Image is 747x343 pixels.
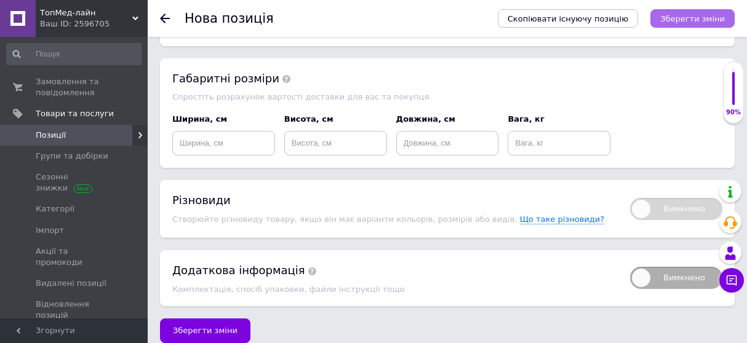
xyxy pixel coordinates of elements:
p: Рекомендуется использовать в следующих направлениях: [12,92,352,105]
div: Габаритні розміри [172,71,722,86]
input: Пошук [6,43,142,65]
span: Сезонні знижки [36,171,114,194]
span: Висота, см [284,114,334,124]
div: Повернутися назад [160,14,170,23]
span: Вага, кг [508,114,544,124]
i: Зберегти зміни [660,14,725,23]
div: Ваш ID: 2596705 [40,18,148,30]
span: Створюйте різновиду товару, якщо він має варіанти кольорів, розмірів або видів. [172,215,520,224]
input: Вага, кг [508,131,610,156]
span: Вимкнено [630,267,722,289]
span: Довжина, см [396,114,455,124]
span: Замовлення та повідомлення [36,76,114,98]
p: Рукавички вінілові Care365 Synmax Vinyl - чудове поєднання якості та практичності у використанні.... [12,12,352,50]
p: Синтетические перчатки Care365 Synmax Vinyl black внутри покрыты полиуретаном, что способствует л... [12,58,352,84]
input: Висота, см [284,131,387,156]
span: Що таке різновиди? [520,215,605,224]
span: Відновлення позицій [36,299,114,321]
h1: Нова позиція [185,11,274,26]
div: Спростіть розрахунок вартості доставки для вас та покупця [172,92,722,101]
button: Зберегти зміни [160,318,250,343]
div: 90% [724,108,743,117]
div: Додаткова інформація [172,262,618,278]
button: Зберегти зміни [650,9,735,28]
span: Імпорт [36,225,64,236]
span: Вимкнено [630,198,722,220]
body: Редактор, E4458D15-009D-4A27-8488-F788963011D0 [12,12,352,167]
div: 90% Якість заповнення [723,61,744,124]
span: Видалені позиції [36,278,106,289]
span: Ширина, см [172,114,227,124]
button: Скопіювати існуючу позицію [498,9,638,28]
button: Чат з покупцем [719,268,744,293]
div: Комплектація, спосіб упаковки, файли інструкції тощо [172,285,618,294]
p: 2. Охрана здоровья [12,134,352,147]
span: Групи та добірки [36,151,108,162]
div: Різновиди [172,192,618,208]
input: Довжина, см [396,131,499,156]
span: Акції та промокоди [36,246,114,268]
span: Зберегти зміни [173,326,238,335]
span: Категорії [36,203,74,215]
input: Ширина, см [172,131,275,156]
p: 1. Индустрия красоты [12,113,352,126]
span: ТопМед-лайн [40,7,132,18]
span: Товари та послуги [36,108,114,119]
span: Позиції [36,130,66,141]
span: Скопіювати існуючу позицію [508,14,628,23]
